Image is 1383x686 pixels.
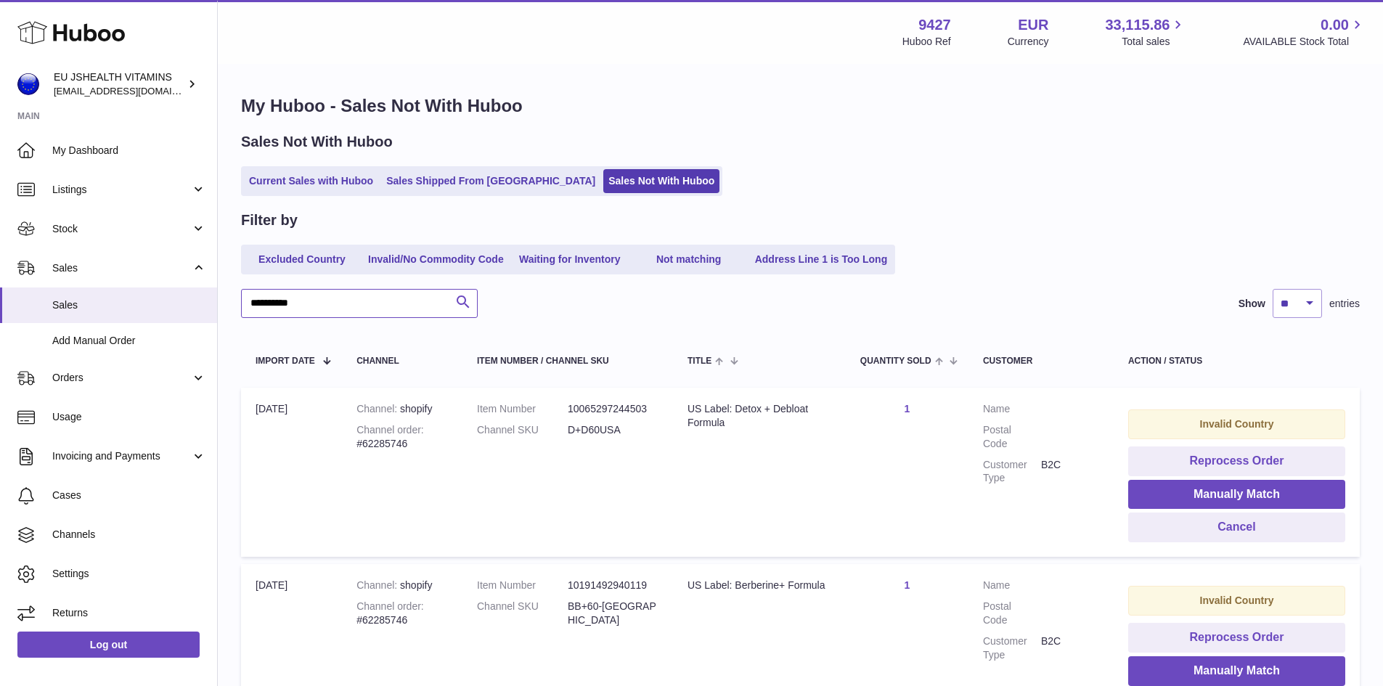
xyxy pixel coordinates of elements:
span: Import date [256,356,315,366]
button: Cancel [1128,513,1345,542]
span: My Dashboard [52,144,206,158]
dd: B2C [1041,634,1099,662]
strong: Invalid Country [1200,595,1274,606]
td: [DATE] [241,388,342,557]
strong: Channel order [356,600,424,612]
span: Cases [52,489,206,502]
dt: Name [983,402,1041,416]
span: Sales [52,298,206,312]
dt: Item Number [477,579,568,592]
h1: My Huboo - Sales Not With Huboo [241,94,1360,118]
div: EU JSHEALTH VITAMINS [54,70,184,98]
span: AVAILABLE Stock Total [1243,35,1366,49]
strong: Invalid Country [1200,418,1274,430]
span: Stock [52,222,191,236]
dt: Customer Type [983,634,1041,662]
div: Currency [1008,35,1049,49]
dt: Channel SKU [477,600,568,627]
a: Invalid/No Commodity Code [363,248,509,271]
span: Listings [52,183,191,197]
dd: 10065297244503 [568,402,658,416]
span: entries [1329,297,1360,311]
dd: BB+60-[GEOGRAPHIC_DATA] [568,600,658,627]
a: Sales Not With Huboo [603,169,719,193]
span: 33,115.86 [1105,15,1170,35]
div: shopify [356,402,448,416]
span: Usage [52,410,206,424]
span: [EMAIL_ADDRESS][DOMAIN_NAME] [54,85,213,97]
strong: EUR [1018,15,1048,35]
a: Excluded Country [244,248,360,271]
div: Item Number / Channel SKU [477,356,658,366]
a: 1 [904,403,910,415]
button: Reprocess Order [1128,446,1345,476]
div: Huboo Ref [902,35,951,49]
a: Address Line 1 is Too Long [750,248,893,271]
span: Settings [52,567,206,581]
a: Log out [17,632,200,658]
a: 0.00 AVAILABLE Stock Total [1243,15,1366,49]
img: internalAdmin-9427@internal.huboo.com [17,73,39,95]
div: shopify [356,579,448,592]
div: Customer [983,356,1099,366]
dd: 10191492940119 [568,579,658,592]
a: 1 [904,579,910,591]
dd: D+D60USA [568,423,658,437]
span: Orders [52,371,191,385]
span: 0.00 [1321,15,1349,35]
dt: Channel SKU [477,423,568,437]
h2: Filter by [241,211,298,230]
strong: Channel [356,403,400,415]
span: Add Manual Order [52,334,206,348]
button: Manually Match [1128,480,1345,510]
div: US Label: Berberine+ Formula [688,579,831,592]
div: Action / Status [1128,356,1345,366]
dt: Customer Type [983,458,1041,486]
span: Total sales [1122,35,1186,49]
dt: Item Number [477,402,568,416]
div: #62285746 [356,423,448,451]
a: Waiting for Inventory [512,248,628,271]
a: Current Sales with Huboo [244,169,378,193]
span: Title [688,356,711,366]
h2: Sales Not With Huboo [241,132,393,152]
div: #62285746 [356,600,448,627]
span: Quantity Sold [860,356,931,366]
span: Sales [52,261,191,275]
dd: B2C [1041,458,1099,486]
span: Invoicing and Payments [52,449,191,463]
button: Reprocess Order [1128,623,1345,653]
div: Channel [356,356,448,366]
strong: 9427 [918,15,951,35]
dt: Postal Code [983,423,1041,451]
dt: Name [983,579,1041,592]
strong: Channel order [356,424,424,436]
button: Manually Match [1128,656,1345,686]
dt: Postal Code [983,600,1041,627]
span: Returns [52,606,206,620]
a: Not matching [631,248,747,271]
a: Sales Shipped From [GEOGRAPHIC_DATA] [381,169,600,193]
a: 33,115.86 Total sales [1105,15,1186,49]
label: Show [1239,297,1265,311]
span: Channels [52,528,206,542]
div: US Label: Detox + Debloat Formula [688,402,831,430]
strong: Channel [356,579,400,591]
